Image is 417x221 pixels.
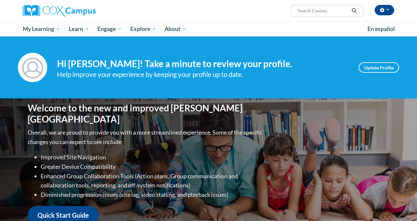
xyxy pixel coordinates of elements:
[69,25,89,33] span: Learn
[28,103,264,125] h1: Welcome to the new and improved [PERSON_NAME][GEOGRAPHIC_DATA]
[18,22,399,37] div: Main menu
[41,190,264,199] li: Diminished progression issues (site lag, video stalling, and playback issues)
[349,7,359,15] button: Search
[23,5,140,17] a: Cox Campus
[363,22,399,36] a: En español
[28,128,264,147] p: Overall, we are proud to provide you with a more streamlined experience. Some of the specific cha...
[18,53,47,82] img: Profile Image
[93,22,126,37] a: Engage
[367,25,395,32] span: En español
[97,25,122,33] span: Engage
[57,58,349,69] h4: Hi [PERSON_NAME]! Take a minute to review your profile.
[23,25,60,33] span: My Learning
[41,153,264,162] li: Improved Site Navigation
[130,25,156,33] span: Explore
[161,22,191,37] a: About
[23,5,96,17] img: Cox Campus
[391,195,412,216] iframe: Button to launch messaging window
[297,7,349,15] input: Search Courses
[359,62,399,73] a: Update Profile
[41,171,264,190] li: Enhanced Group Collaboration Tools (Action plans, Group communication and collaboration tools, re...
[126,22,161,37] a: Explore
[65,22,93,37] a: Learn
[57,69,349,80] div: Help improve your experience by keeping your profile up to date.
[19,22,65,37] a: My Learning
[375,5,394,15] button: Account Settings
[165,25,187,33] span: About
[41,162,264,171] li: Greater Device Compatibility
